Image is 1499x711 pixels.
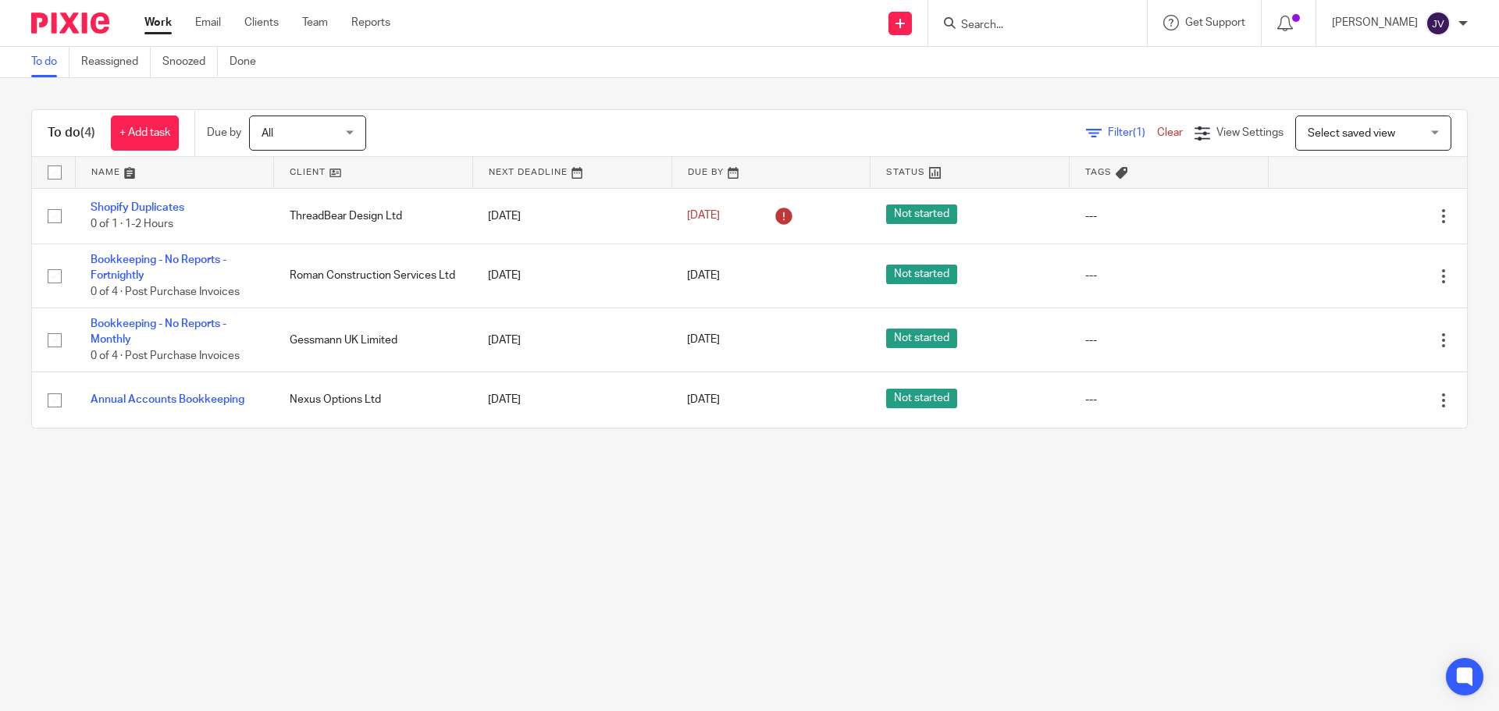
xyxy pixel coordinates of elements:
[111,116,179,151] a: + Add task
[244,15,279,30] a: Clients
[960,19,1100,33] input: Search
[274,244,473,308] td: Roman Construction Services Ltd
[886,265,957,284] span: Not started
[274,372,473,428] td: Nexus Options Ltd
[1185,17,1245,28] span: Get Support
[31,47,69,77] a: To do
[1085,268,1253,283] div: ---
[91,286,240,297] span: 0 of 4 · Post Purchase Invoices
[81,47,151,77] a: Reassigned
[195,15,221,30] a: Email
[91,394,244,405] a: Annual Accounts Bookkeeping
[687,335,720,346] span: [DATE]
[472,188,671,244] td: [DATE]
[302,15,328,30] a: Team
[1085,168,1112,176] span: Tags
[262,128,273,139] span: All
[91,350,240,361] span: 0 of 4 · Post Purchase Invoices
[274,188,473,244] td: ThreadBear Design Ltd
[687,211,720,222] span: [DATE]
[886,204,957,224] span: Not started
[687,394,720,405] span: [DATE]
[472,244,671,308] td: [DATE]
[1085,392,1253,407] div: ---
[472,372,671,428] td: [DATE]
[91,254,226,281] a: Bookkeeping - No Reports - Fortnightly
[1085,208,1253,224] div: ---
[31,12,109,34] img: Pixie
[80,126,95,139] span: (4)
[207,125,241,140] p: Due by
[1332,15,1418,30] p: [PERSON_NAME]
[162,47,218,77] a: Snoozed
[48,125,95,141] h1: To do
[351,15,390,30] a: Reports
[91,318,226,345] a: Bookkeeping - No Reports - Monthly
[230,47,268,77] a: Done
[687,270,720,281] span: [DATE]
[1157,127,1183,138] a: Clear
[91,219,173,229] span: 0 of 1 · 1-2 Hours
[1108,127,1157,138] span: Filter
[1133,127,1145,138] span: (1)
[1308,128,1395,139] span: Select saved view
[472,308,671,372] td: [DATE]
[144,15,172,30] a: Work
[274,308,473,372] td: Gessmann UK Limited
[1085,332,1253,348] div: ---
[886,329,957,348] span: Not started
[91,202,184,213] a: Shopify Duplicates
[886,389,957,408] span: Not started
[1426,11,1451,36] img: svg%3E
[1216,127,1284,138] span: View Settings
